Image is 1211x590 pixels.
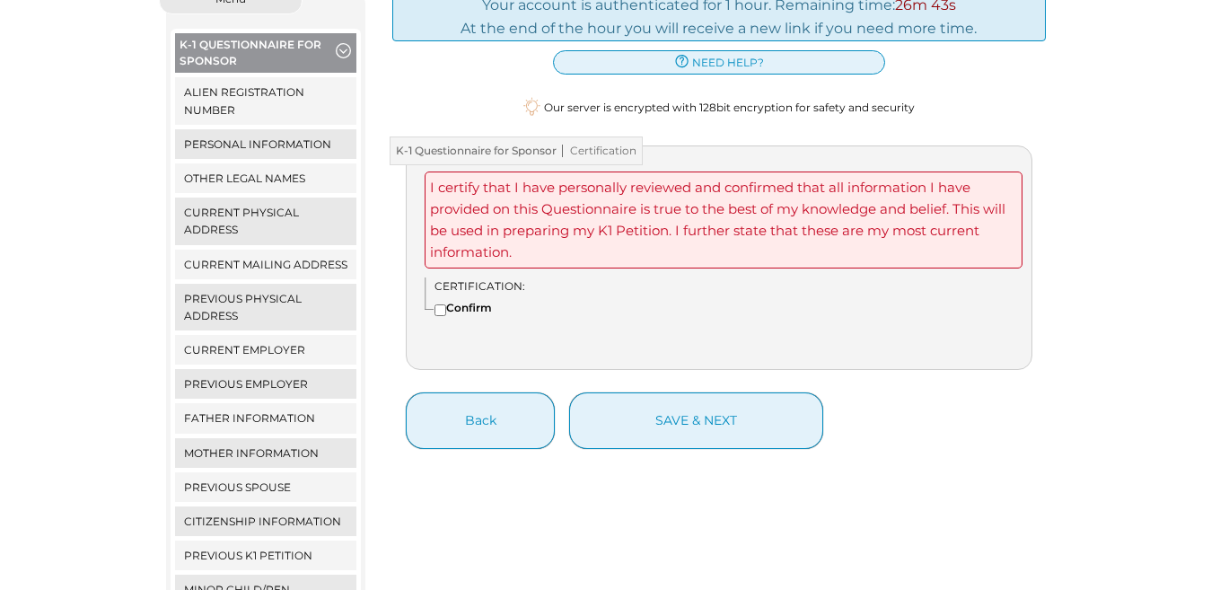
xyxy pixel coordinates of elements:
a: Previous Spouse [175,472,357,502]
a: Citizenship Information [175,506,357,536]
a: Previous Physical Address [175,284,357,330]
div: I certify that I have personally reviewed and confirmed that all information I have provided on t... [425,172,1022,269]
a: Father Information [175,403,357,433]
span: Certification [557,145,636,157]
a: Alien Registration Number [175,77,357,124]
button: save & next [569,392,823,449]
span: need help? [692,54,764,71]
span: Certification: [434,279,525,293]
a: Personal Information [175,129,357,159]
a: Current Physical Address [175,198,357,244]
span: Our server is encrypted with 128bit encryption for safety and security [544,99,915,116]
input: Confirm [434,304,446,316]
button: K-1 Questionnaire for Sponsor [175,33,357,77]
a: Previous K1 Petition [175,541,357,570]
a: Current Mailing Address [175,250,357,279]
a: Previous Employer [175,369,357,399]
a: Current Employer [175,335,357,365]
a: Mother Information [175,438,357,468]
h3: K-1 Questionnaire for Sponsor [390,136,643,165]
a: Other Legal Names [175,163,357,193]
button: Back [406,392,555,449]
label: Confirm [434,299,492,316]
a: need help? [553,50,885,75]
